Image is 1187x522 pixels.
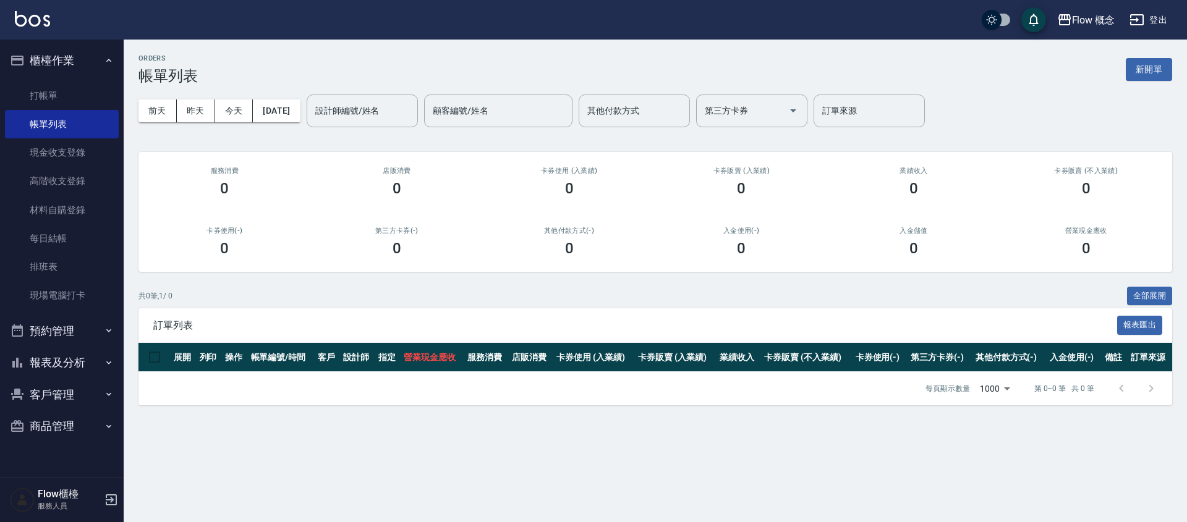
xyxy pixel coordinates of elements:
th: 卡券使用(-) [853,343,908,372]
h2: 其他付款方式(-) [498,227,640,235]
th: 卡券販賣 (不入業績) [761,343,852,372]
button: Flow 概念 [1052,7,1120,33]
th: 客戶 [315,343,341,372]
a: 帳單列表 [5,110,119,138]
h2: 營業現金應收 [1015,227,1157,235]
th: 第三方卡券(-) [908,343,972,372]
h3: 帳單列表 [138,67,198,85]
button: [DATE] [253,99,300,122]
h3: 0 [220,240,229,257]
th: 卡券販賣 (入業績) [635,343,717,372]
p: 第 0–0 筆 共 0 筆 [1034,383,1094,394]
h2: 卡券使用(-) [153,227,296,235]
th: 卡券使用 (入業績) [553,343,635,372]
th: 指定 [375,343,401,372]
h3: 0 [1082,180,1091,197]
h2: 店販消費 [326,167,469,175]
th: 設計師 [340,343,375,372]
button: save [1021,7,1046,32]
h2: ORDERS [138,54,198,62]
a: 現場電腦打卡 [5,281,119,309]
h2: 卡券販賣 (不入業績) [1015,167,1157,175]
th: 操作 [222,343,248,372]
h3: 0 [909,240,918,257]
button: 報表匯出 [1117,316,1163,335]
th: 列印 [197,343,223,372]
th: 帳單編號/時間 [248,343,315,372]
button: 報表及分析 [5,347,119,379]
h3: 0 [565,240,574,257]
h3: 0 [565,180,574,197]
h3: 0 [737,180,746,197]
th: 店販消費 [509,343,553,372]
h2: 卡券使用 (入業績) [498,167,640,175]
button: 前天 [138,99,177,122]
span: 訂單列表 [153,319,1117,332]
h5: Flow櫃檯 [38,488,101,500]
a: 高階收支登錄 [5,167,119,195]
a: 每日結帳 [5,224,119,253]
a: 材料自購登錄 [5,196,119,224]
h2: 業績收入 [843,167,985,175]
th: 入金使用(-) [1047,343,1102,372]
img: Person [10,487,35,512]
h2: 入金使用(-) [670,227,813,235]
p: 服務人員 [38,500,101,511]
button: 預約管理 [5,315,119,347]
th: 營業現金應收 [401,343,464,372]
h2: 卡券販賣 (入業績) [670,167,813,175]
button: 登出 [1125,9,1172,32]
h3: 0 [737,240,746,257]
th: 其他付款方式(-) [972,343,1047,372]
h2: 第三方卡券(-) [326,227,469,235]
p: 共 0 筆, 1 / 0 [138,290,172,301]
button: 昨天 [177,99,215,122]
th: 訂單來源 [1128,343,1172,372]
h3: 服務消費 [153,167,296,175]
img: Logo [15,11,50,27]
button: 今天 [215,99,253,122]
h3: 0 [220,180,229,197]
button: Open [783,101,803,120]
h2: 入金儲值 [843,227,985,235]
h3: 0 [909,180,918,197]
th: 業績收入 [717,343,761,372]
h3: 0 [1082,240,1091,257]
button: 櫃檯作業 [5,44,119,77]
p: 每頁顯示數量 [925,383,970,394]
a: 現金收支登錄 [5,138,119,167]
button: 客戶管理 [5,379,119,411]
button: 商品管理 [5,410,119,442]
button: 新開單 [1126,58,1172,81]
th: 備註 [1102,343,1128,372]
h3: 0 [393,180,401,197]
th: 服務消費 [464,343,509,372]
a: 打帳單 [5,82,119,110]
h3: 0 [393,240,401,257]
div: 1000 [975,372,1015,405]
a: 報表匯出 [1117,319,1163,330]
button: 全部展開 [1127,287,1173,306]
a: 新開單 [1126,63,1172,75]
div: Flow 概念 [1072,12,1115,28]
a: 排班表 [5,253,119,281]
th: 展開 [171,343,197,372]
